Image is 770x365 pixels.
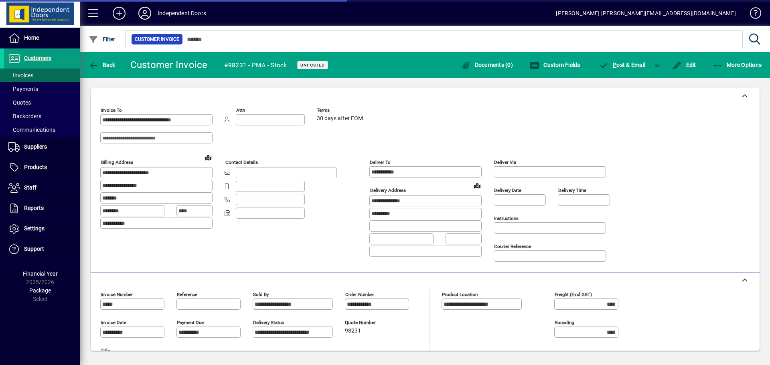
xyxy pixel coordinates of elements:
[461,62,513,68] span: Documents (0)
[130,58,208,71] div: Customer Invoice
[23,270,58,277] span: Financial Year
[8,127,55,133] span: Communications
[670,58,698,72] button: Edit
[106,6,132,20] button: Add
[4,239,80,259] a: Support
[459,58,515,72] button: Documents (0)
[317,115,363,122] span: 30 days after EOM
[4,219,80,239] a: Settings
[345,292,374,297] mat-label: Order number
[595,58,650,72] button: Post & Email
[713,62,762,68] span: More Options
[89,62,115,68] span: Back
[4,178,80,198] a: Staff
[89,36,115,42] span: Filter
[158,7,206,20] div: Independent Doors
[599,62,646,68] span: ost & Email
[556,7,736,20] div: [PERSON_NAME] [PERSON_NAME][EMAIL_ADDRESS][DOMAIN_NAME]
[494,159,516,165] mat-label: Deliver via
[202,151,215,164] a: View on map
[87,32,118,46] button: Filter
[4,198,80,218] a: Reports
[494,216,519,221] mat-label: Instructions
[555,320,574,325] mat-label: Rounding
[80,58,124,72] app-page-header-button: Back
[494,188,521,193] mat-label: Delivery date
[101,348,110,353] mat-label: Title
[4,123,80,137] a: Communications
[4,137,80,157] a: Suppliers
[253,292,269,297] mat-label: Sold by
[24,184,36,191] span: Staff
[24,143,47,150] span: Suppliers
[345,320,393,325] span: Quote number
[4,157,80,177] a: Products
[29,287,51,294] span: Package
[4,96,80,109] a: Quotes
[558,188,586,193] mat-label: Delivery time
[4,82,80,96] a: Payments
[101,107,122,113] mat-label: Invoice To
[8,113,41,119] span: Backorders
[24,205,44,211] span: Reports
[317,108,365,113] span: Terms
[471,179,484,192] a: View on map
[494,244,531,249] mat-label: Courier Reference
[744,2,760,28] a: Knowledge Base
[253,320,284,325] mat-label: Delivery status
[8,72,33,79] span: Invoices
[224,59,287,72] div: #98231 - PMA - Stock
[24,164,47,170] span: Products
[613,62,616,68] span: P
[4,28,80,48] a: Home
[24,34,39,41] span: Home
[132,6,158,20] button: Profile
[4,69,80,82] a: Invoices
[555,292,592,297] mat-label: Freight (excl GST)
[8,86,38,92] span: Payments
[177,292,197,297] mat-label: Reference
[101,320,126,325] mat-label: Invoice date
[530,62,580,68] span: Custom Fields
[8,99,31,106] span: Quotes
[442,292,478,297] mat-label: Product location
[87,58,118,72] button: Back
[24,55,51,61] span: Customers
[528,58,582,72] button: Custom Fields
[24,246,44,252] span: Support
[135,35,179,43] span: Customer Invoice
[672,62,696,68] span: Edit
[711,58,764,72] button: More Options
[24,225,45,232] span: Settings
[101,292,133,297] mat-label: Invoice number
[345,328,361,334] span: 98231
[370,159,391,165] mat-label: Deliver To
[177,320,204,325] mat-label: Payment due
[236,107,245,113] mat-label: Attn
[300,63,325,68] span: Unposted
[4,109,80,123] a: Backorders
